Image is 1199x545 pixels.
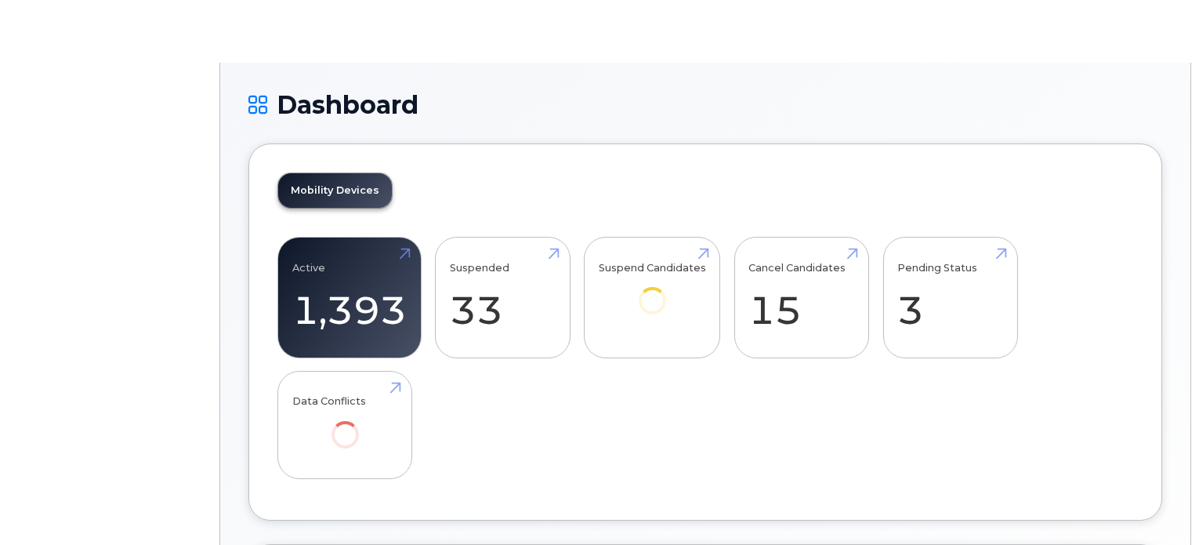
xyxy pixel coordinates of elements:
a: Data Conflicts [292,380,398,470]
a: Pending Status 3 [897,246,1003,350]
a: Active 1,393 [292,246,407,350]
a: Suspended 33 [450,246,556,350]
a: Suspend Candidates [599,246,706,336]
h1: Dashboard [248,91,1162,118]
a: Mobility Devices [278,173,392,208]
a: Cancel Candidates 15 [748,246,854,350]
